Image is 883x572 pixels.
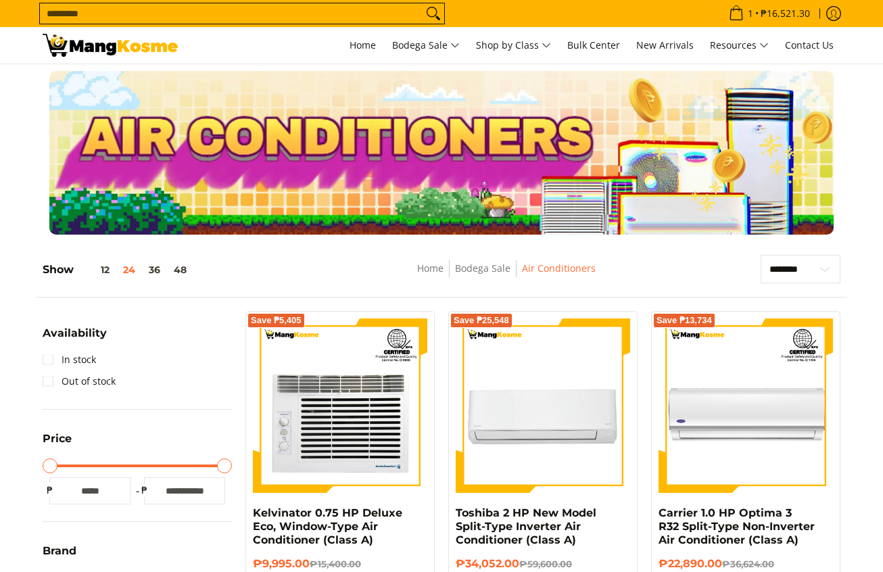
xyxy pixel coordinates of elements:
summary: Open [43,328,107,349]
span: Save ₱13,734 [657,316,712,325]
button: 12 [74,264,116,275]
span: 1 [746,9,755,18]
del: ₱15,400.00 [310,558,361,569]
a: Out of stock [43,371,116,392]
a: Home [417,262,444,275]
span: Resources [710,37,769,54]
img: Kelvinator 0.75 HP Deluxe Eco, Window-Type Air Conditioner (Class A) [253,318,427,493]
a: In stock [43,349,96,371]
h5: Show [43,263,193,277]
del: ₱59,600.00 [519,558,572,569]
a: Toshiba 2 HP New Model Split-Type Inverter Air Conditioner (Class A) [456,506,596,546]
span: Availability [43,328,107,339]
a: Carrier 1.0 HP Optima 3 R32 Split-Type Non-Inverter Air Conditioner (Class A) [659,506,815,546]
img: Bodega Sale Aircon l Mang Kosme: Home Appliances Warehouse Sale [43,34,178,57]
button: 48 [167,264,193,275]
a: Bulk Center [560,27,627,64]
a: New Arrivals [629,27,700,64]
button: 24 [116,264,142,275]
img: Carrier 1.0 HP Optima 3 R32 Split-Type Non-Inverter Air Conditioner (Class A) [659,318,833,493]
h6: ₱34,052.00 [456,557,630,571]
a: Bodega Sale [455,262,510,275]
span: Shop by Class [476,37,551,54]
button: 36 [142,264,167,275]
a: Bodega Sale [385,27,467,64]
nav: Main Menu [191,27,840,64]
span: New Arrivals [636,39,694,51]
span: Home [350,39,376,51]
span: Bodega Sale [392,37,460,54]
span: Bulk Center [567,39,620,51]
button: Search [423,3,444,24]
span: ₱16,521.30 [759,9,812,18]
a: Resources [703,27,775,64]
span: ₱ [43,483,56,497]
summary: Open [43,546,76,567]
span: ₱ [137,483,151,497]
summary: Open [43,433,72,454]
span: Price [43,433,72,444]
img: Toshiba 2 HP New Model Split-Type Inverter Air Conditioner (Class A) [456,318,630,493]
span: Save ₱25,548 [454,316,509,325]
span: Contact Us [785,39,834,51]
a: Contact Us [778,27,840,64]
h6: ₱22,890.00 [659,557,833,571]
a: Air Conditioners [522,262,596,275]
span: Brand [43,546,76,556]
span: • [725,6,814,21]
del: ₱36,624.00 [722,558,774,569]
a: Kelvinator 0.75 HP Deluxe Eco, Window-Type Air Conditioner (Class A) [253,506,402,546]
a: Shop by Class [469,27,558,64]
h6: ₱9,995.00 [253,557,427,571]
a: Home [343,27,383,64]
span: Save ₱5,405 [251,316,302,325]
nav: Breadcrumbs [318,260,694,291]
